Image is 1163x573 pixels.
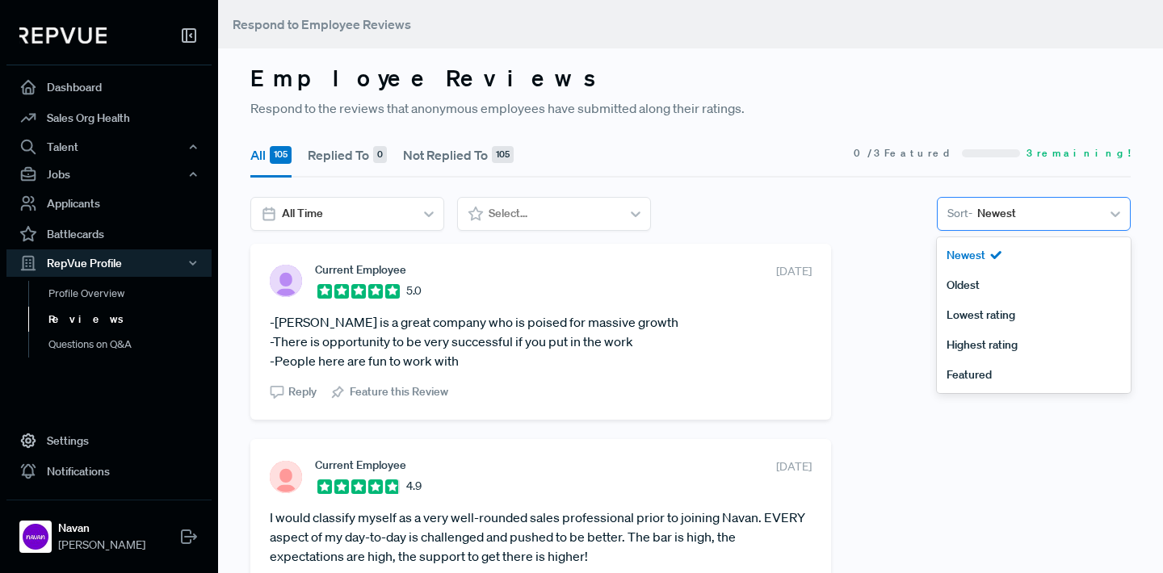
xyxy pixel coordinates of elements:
[1027,146,1131,161] span: 3 remaining!
[854,146,955,161] span: 0 / 3 Featured
[937,240,1131,270] div: Newest
[406,282,422,299] span: 5.0
[19,27,107,44] img: RepVue
[937,330,1131,360] div: Highest rating
[6,102,212,133] a: Sales Org Health
[373,146,387,164] div: 0
[492,146,514,164] div: 105
[406,478,422,495] span: 4.9
[776,458,812,475] span: [DATE]
[28,281,233,307] a: Profile Overview
[937,360,1131,390] div: Featured
[308,132,387,178] button: Replied To 0
[58,537,145,554] span: [PERSON_NAME]
[270,146,292,164] div: 105
[58,520,145,537] strong: Navan
[350,383,448,400] span: Feature this Review
[776,263,812,280] span: [DATE]
[270,312,812,370] article: -[PERSON_NAME] is a great company who is poised for massive growth -There is opportunity to be ve...
[403,132,514,178] button: Not Replied To 105
[947,205,972,222] span: Sort -
[6,219,212,249] a: Battlecards
[28,307,233,333] a: Reviews
[270,508,812,566] article: I would classify myself as a very well-rounded sales professional prior to joining Navan. EVERY a...
[6,161,212,188] button: Jobs
[6,72,212,102] a: Dashboard
[315,263,406,276] span: Current Employee
[937,300,1131,330] div: Lowest rating
[288,383,317,400] span: Reply
[250,98,1131,118] p: Respond to the reviews that anonymous employees have submitted along their ratings.
[233,16,411,32] span: Respond to Employee Reviews
[6,249,212,277] button: RepVue Profile
[250,65,1131,92] h3: Employee Reviews
[6,425,212,456] a: Settings
[315,458,406,471] span: Current Employee
[937,270,1131,300] div: Oldest
[23,524,48,550] img: Navan
[6,500,212,560] a: NavanNavan[PERSON_NAME]
[6,456,212,487] a: Notifications
[6,188,212,219] a: Applicants
[6,133,212,161] button: Talent
[250,132,292,178] button: All 105
[28,332,233,358] a: Questions on Q&A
